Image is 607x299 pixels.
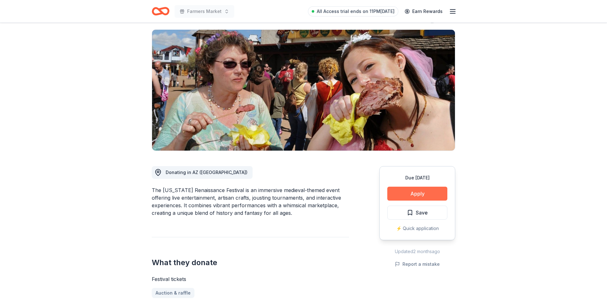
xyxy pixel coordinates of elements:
span: Donating in AZ ([GEOGRAPHIC_DATA]) [166,170,248,175]
button: Report a mistake [395,260,440,268]
span: All Access trial ends on 11PM[DATE] [317,8,395,15]
span: Save [416,209,428,217]
a: Earn Rewards [401,6,446,17]
div: ⚡️ Quick application [387,225,447,232]
div: Due [DATE] [387,174,447,182]
button: Farmers Market [175,5,234,18]
button: Apply [387,187,447,201]
img: Image for Arizona Renaissance Festival [152,30,455,151]
h2: What they donate [152,258,349,268]
a: Auction & raffle [152,288,194,298]
span: Farmers Market [187,8,222,15]
div: Updated 2 months ago [379,248,455,255]
div: Festival tickets [152,275,349,283]
button: Save [387,206,447,220]
a: Home [152,4,169,19]
a: All Access trial ends on 11PM[DATE] [308,6,398,16]
div: The [US_STATE] Renaissance Festival is an immersive medieval-themed event offering live entertain... [152,186,349,217]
